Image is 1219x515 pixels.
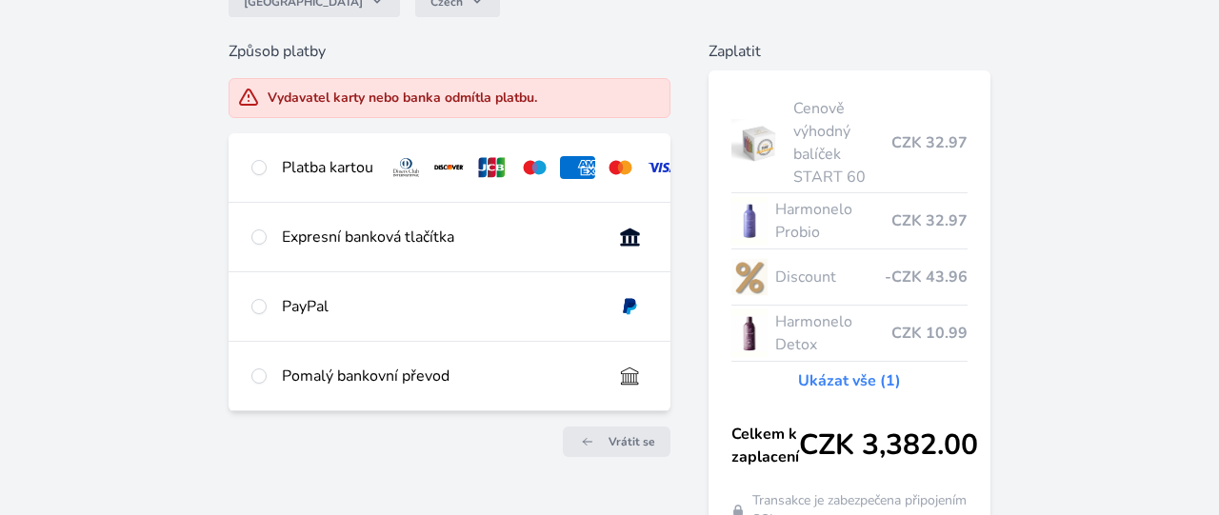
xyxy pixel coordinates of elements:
div: Platba kartou [282,156,373,179]
span: CZK 10.99 [891,322,968,345]
img: jcb.svg [474,156,510,179]
h6: Zaplatit [709,40,990,63]
a: Vrátit se [563,426,670,457]
span: -CZK 43.96 [885,266,968,288]
h6: Způsob platby [229,40,670,63]
a: Ukázat vše (1) [798,369,901,392]
img: start.jpg [731,119,786,167]
img: onlineBanking_CZ.svg [612,226,648,248]
span: CZK 3,382.00 [799,428,978,463]
span: CZK 32.97 [891,209,968,232]
span: Harmonelo Detox [775,310,891,356]
span: Cenově výhodný balíček START 60 [793,97,891,188]
img: maestro.svg [517,156,552,179]
span: Discount [775,266,885,288]
img: DETOX_se_stinem_x-lo.jpg [731,309,768,357]
div: Expresní banková tlačítka [282,226,597,248]
span: Vrátit se [609,434,655,449]
span: CZK 32.97 [891,131,968,154]
div: Pomalý bankovní převod [282,365,597,387]
img: paypal.svg [612,295,648,318]
img: amex.svg [560,156,595,179]
img: mc.svg [603,156,638,179]
img: diners.svg [389,156,424,179]
span: Celkem k zaplacení [731,423,799,468]
img: visa.svg [646,156,681,179]
div: Vydavatel karty nebo banka odmítla platbu. [268,89,537,108]
div: PayPal [282,295,597,318]
img: discover.svg [431,156,467,179]
img: bankTransfer_IBAN.svg [612,365,648,387]
img: CLEAN_PROBIO_se_stinem_x-lo.jpg [731,197,768,245]
img: discount-lo.png [731,253,768,301]
span: Harmonelo Probio [775,198,891,244]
